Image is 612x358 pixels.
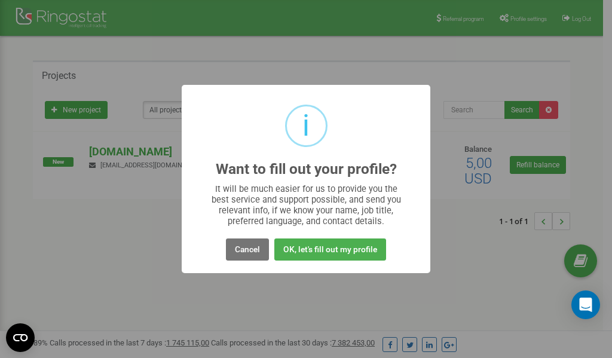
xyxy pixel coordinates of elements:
div: i [302,106,310,145]
h2: Want to fill out your profile? [216,161,397,178]
button: OK, let's fill out my profile [274,238,386,261]
div: It will be much easier for us to provide you the best service and support possible, and send you ... [206,183,407,227]
button: Cancel [226,238,269,261]
div: Open Intercom Messenger [571,290,600,319]
button: Open CMP widget [6,323,35,352]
